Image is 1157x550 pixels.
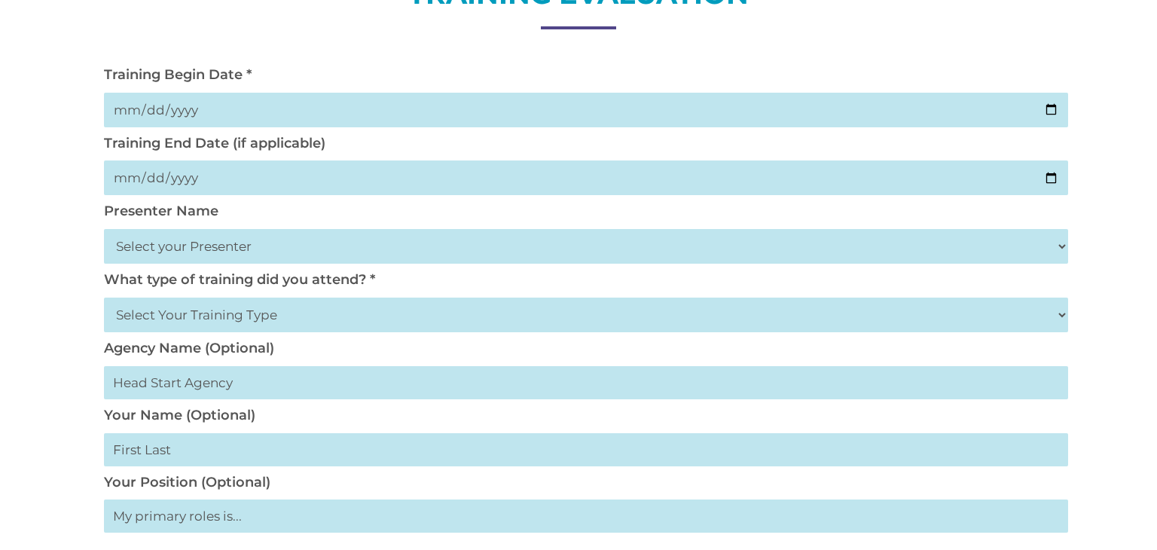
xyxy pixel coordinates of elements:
input: Head Start Agency [104,366,1068,399]
label: Your Name (Optional) [104,407,255,423]
label: Agency Name (Optional) [104,340,274,356]
label: Training End Date (if applicable) [104,135,325,151]
input: My primary roles is... [104,500,1068,533]
label: Training Begin Date * [104,66,252,83]
label: What type of training did you attend? * [104,271,375,288]
label: Presenter Name [104,203,218,219]
label: Your Position (Optional) [104,474,270,490]
input: First Last [104,433,1068,466]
